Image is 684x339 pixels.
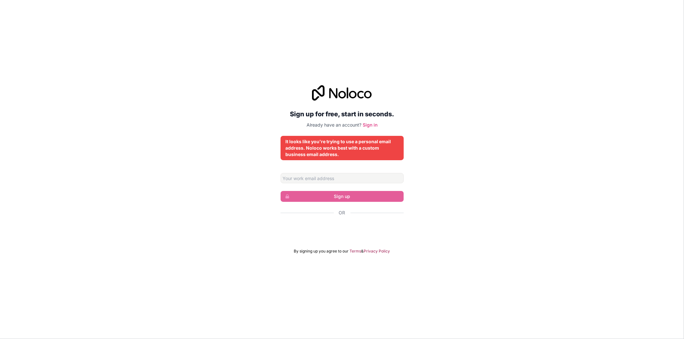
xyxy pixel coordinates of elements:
[281,173,404,183] input: Email address
[281,108,404,120] h2: Sign up for free, start in seconds.
[350,249,361,254] a: Terms
[361,249,364,254] span: &
[281,191,404,202] button: Sign up
[363,122,377,128] a: Sign in
[286,138,399,158] div: It looks like you're trying to use a personal email address. Noloco works best with a custom busi...
[277,223,407,237] iframe: Butonul Conectează-te cu Google
[339,210,345,216] span: Or
[307,122,361,128] span: Already have an account?
[364,249,390,254] a: Privacy Policy
[294,249,349,254] span: By signing up you agree to our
